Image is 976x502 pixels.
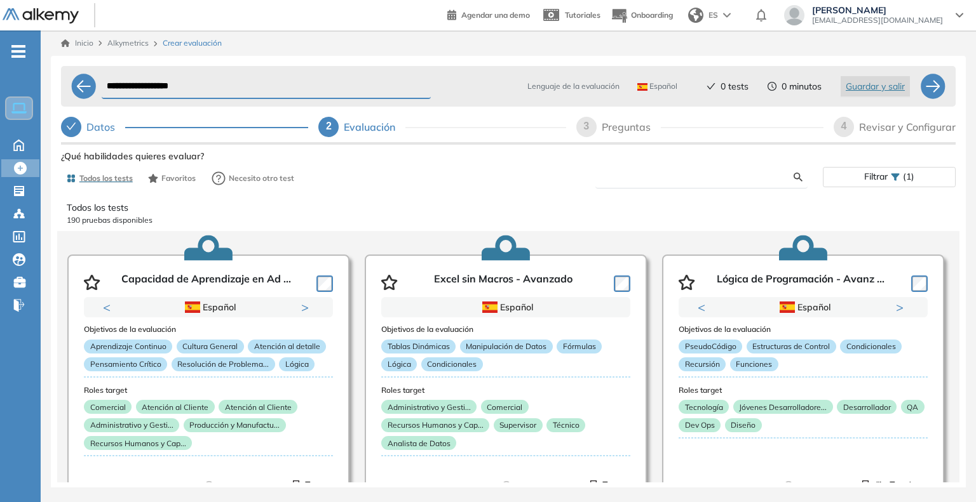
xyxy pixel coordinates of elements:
img: Format test logo [602,480,612,491]
span: Filtrar [864,168,888,186]
p: Dev Ops [679,418,721,432]
button: Favoritos [143,168,201,189]
span: Alkymetrics [107,38,149,48]
p: PseudoCódigo [679,340,742,353]
img: world [688,8,703,23]
a: Agendar una demo [447,6,530,22]
span: ¿Qué habilidades quieres evaluar? [61,150,204,163]
p: Jóvenes Desarrolladore... [733,400,833,414]
p: Excel sin Macros - Avanzado [434,273,573,292]
span: [EMAIL_ADDRESS][DOMAIN_NAME] [812,15,943,25]
p: Condicionales [421,357,483,371]
div: Español [129,300,288,314]
img: ESP [780,301,795,313]
button: Previous [698,301,710,314]
p: Estructuras de Control [747,340,836,353]
p: Manipulación de Datos [460,340,553,353]
span: 4 [841,121,847,131]
span: Guardar y salir [846,79,905,93]
p: Tablas Dinámicas [381,340,456,353]
img: ESP [637,83,647,91]
img: arrow [723,13,731,18]
p: Aprendizaje Continuo [84,340,172,353]
div: Español [724,300,883,314]
img: Logo [3,8,79,24]
span: 3 [583,121,589,131]
span: Español [637,81,677,91]
div: 4Revisar y Configurar [834,117,956,137]
img: Format test logo [304,480,315,491]
p: Recursos Humanos y Cap... [84,436,192,450]
p: Condicionales [840,340,902,353]
span: Crear evaluación [163,37,222,49]
button: 2 [213,317,224,319]
p: Atención al Cliente [219,400,297,414]
button: Necesito otro test [206,166,300,191]
p: Lógica [279,357,315,371]
h3: Objetivos de la evaluación [679,325,928,334]
p: Técnico [546,418,585,432]
p: Comercial [84,400,132,414]
span: Favoritos [161,173,196,184]
span: 0 minutos [782,80,822,93]
p: Cultura General [177,340,244,353]
span: 50 Preguntas [113,479,158,492]
p: Atención al Cliente [136,400,215,414]
p: Todos los tests [67,201,950,215]
img: Format test logo [858,480,869,491]
div: Datos [86,117,125,137]
h3: Roles target [679,386,928,395]
span: ES [708,10,718,21]
img: ESP [482,301,498,313]
p: Comercial [481,400,529,414]
button: Todos los tests [61,168,138,189]
span: Agendar una demo [461,10,530,20]
span: [PERSON_NAME] [812,5,943,15]
div: Evaluación [344,117,405,137]
span: Tutoriales [565,10,600,20]
img: Format test logo [586,480,597,491]
button: 2 [808,317,818,319]
p: Fórmulas [557,340,602,353]
p: Administrativo y Gesti... [381,400,477,414]
p: 190 pruebas disponibles [67,215,950,226]
h3: Objetivos de la evaluación [381,325,630,334]
p: Recursión [679,357,726,371]
p: Producción y Manufactu... [184,418,286,432]
h3: Objetivos de la evaluación [84,325,333,334]
p: Resolución de Problema... [172,357,275,371]
span: 14 Preguntas [703,479,748,492]
p: Tecnología [679,400,729,414]
p: Recursos Humanos y Cap... [381,418,489,432]
span: check [707,82,715,91]
p: Capacidad de Aprendizaje en Ad ... [121,273,291,292]
span: (1) [903,168,914,186]
button: Guardar y salir [841,76,910,96]
p: Lógica de Programación - Avanz ... [717,273,884,292]
span: Onboarding [631,10,673,20]
span: 2 [326,121,332,131]
img: Format test logo [289,480,299,491]
div: Datos [61,117,308,137]
p: Funciones [730,357,778,371]
p: QA [901,400,925,414]
h3: Roles target [381,386,630,395]
div: Español [426,300,586,314]
button: Previous [103,301,116,314]
span: check [66,121,76,131]
button: Next [896,301,909,314]
button: 1 [788,317,803,319]
p: Desarrollador [837,400,897,414]
img: ESP [185,301,200,313]
p: Administrativo y Gesti... [84,418,179,432]
i: - [11,50,25,53]
span: Todos los tests [79,173,133,184]
span: Lenguaje de la evaluación [527,81,620,92]
p: Supervisor [494,418,543,432]
button: Onboarding [611,2,673,29]
span: 25 min [798,479,822,492]
p: Lógica [381,357,417,371]
p: Pensamiento Crítico [84,357,167,371]
div: 2Evaluación [318,117,566,137]
img: Format test logo [874,480,884,491]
